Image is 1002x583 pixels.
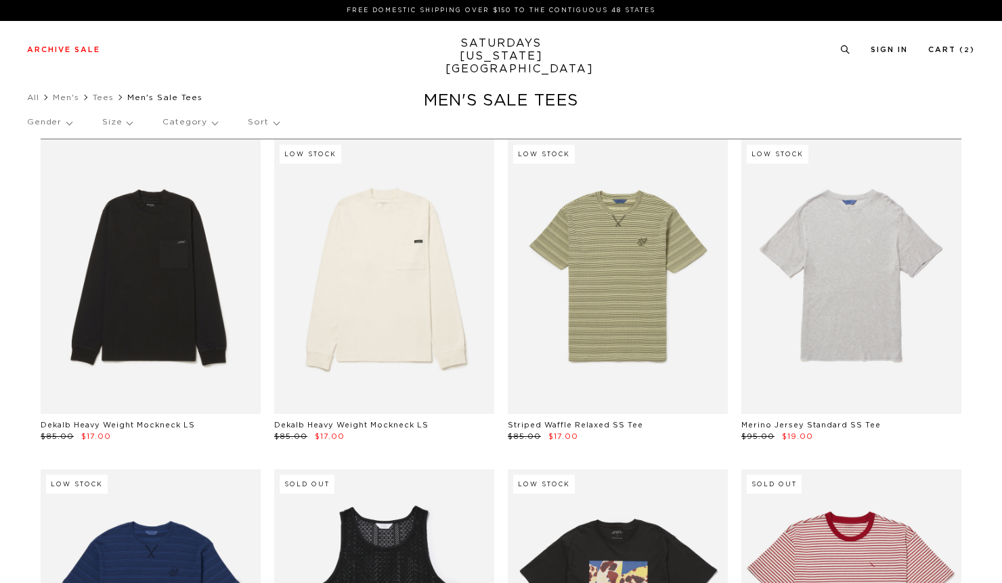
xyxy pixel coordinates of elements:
[280,145,341,164] div: Low Stock
[274,433,307,440] span: $85.00
[274,421,429,429] a: Dekalb Heavy Weight Mockneck LS
[508,421,643,429] a: Striped Waffle Relaxed SS Tee
[248,107,278,138] p: Sort
[102,107,132,138] p: Size
[27,107,72,138] p: Gender
[741,433,775,440] span: $95.00
[27,46,100,53] a: Archive Sale
[46,475,108,494] div: Low Stock
[741,421,881,429] a: Merino Jersey Standard SS Tee
[162,107,217,138] p: Category
[782,433,813,440] span: $19.00
[41,421,195,429] a: Dekalb Heavy Weight Mockneck LS
[513,145,575,164] div: Low Stock
[445,37,557,76] a: SATURDAYS[US_STATE][GEOGRAPHIC_DATA]
[747,145,808,164] div: Low Stock
[513,475,575,494] div: Low Stock
[32,5,970,16] p: FREE DOMESTIC SHIPPING OVER $150 TO THE CONTIGUOUS 48 STATES
[871,46,908,53] a: Sign In
[81,433,111,440] span: $17.00
[747,475,802,494] div: Sold Out
[928,46,975,53] a: Cart (2)
[127,93,202,101] span: Men's Sale Tees
[548,433,578,440] span: $17.00
[280,475,334,494] div: Sold Out
[27,93,39,101] a: All
[53,93,79,101] a: Men's
[315,433,345,440] span: $17.00
[41,433,74,440] span: $85.00
[964,47,970,53] small: 2
[508,433,541,440] span: $85.00
[93,93,114,101] a: Tees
